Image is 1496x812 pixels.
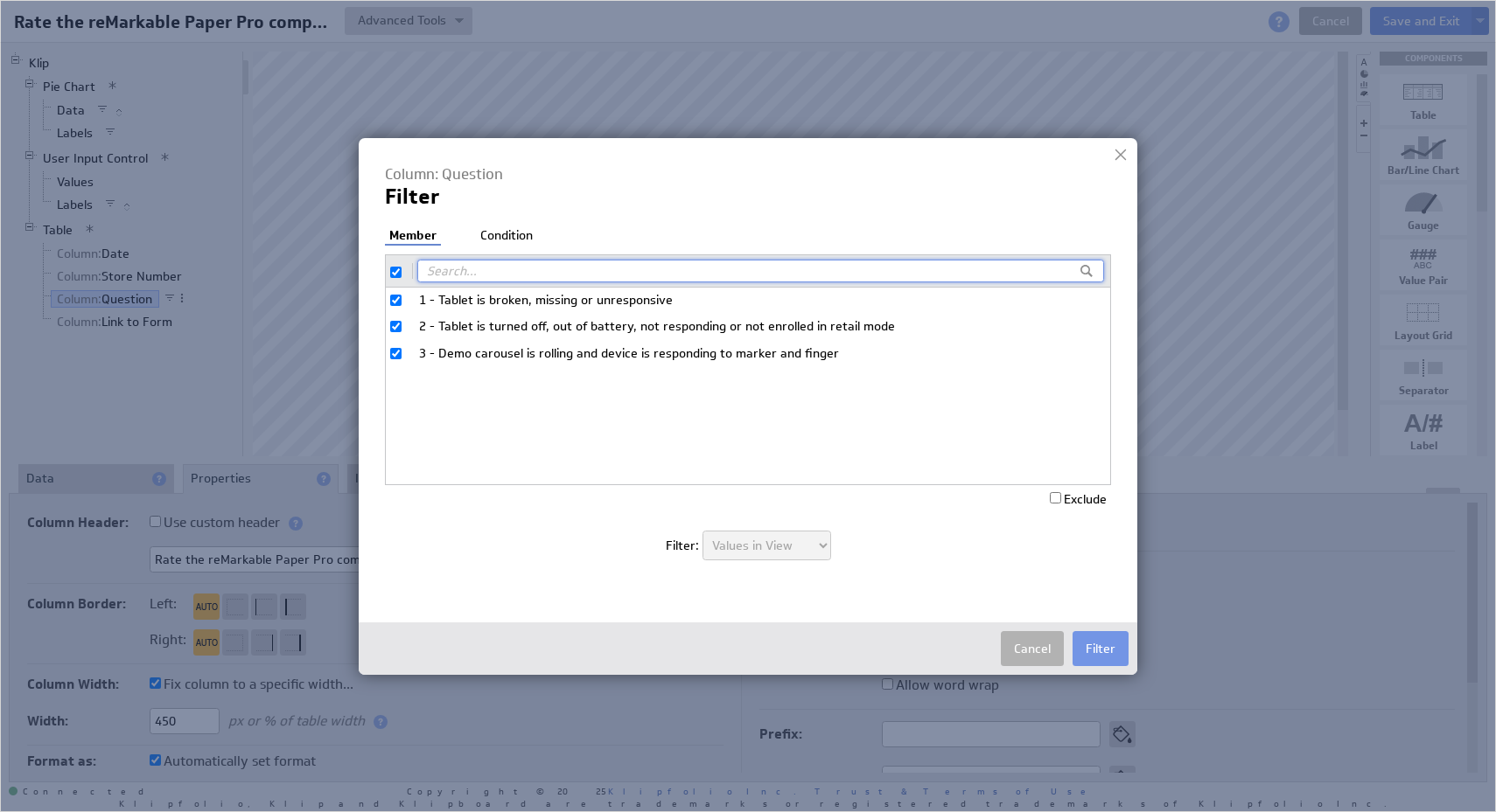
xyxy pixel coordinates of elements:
[390,295,402,306] input: 1 - Tablet is broken, missing or unresponsive 1 - Tablet is broken, missing or unresponsive
[666,538,699,553] span: Filter:
[417,260,1104,282] input: Search...
[385,227,441,246] li: Member
[1050,492,1061,503] input: Exclude
[390,321,402,332] input: 2 - Tablet is turned off, out of battery, not responding or not enrolled in retail mode 2 - Table...
[386,288,1110,313] label: 1 - Tablet is broken, missing or unresponsive
[386,314,1110,339] label: 2 - Tablet is turned off, out of battery, not responding or not enrolled in retail mode
[419,318,1093,336] span: 2 - Tablet is turned off, out of battery, not responding or not enrolled in retail mode
[1001,631,1064,666] button: Cancel
[385,188,1106,205] h2: Filter
[1073,631,1129,666] button: Filter
[476,227,537,245] li: Condition
[390,348,402,359] input: 3 - Demo carousel is rolling and device is responding to marker and finger 3 - Demo carousel is r...
[419,292,1093,309] span: 1 - Tablet is broken, missing or unresponsive
[386,341,1110,366] label: 3 - Demo carousel is rolling and device is responding to marker and finger
[385,164,1075,184] h4: Column: Question
[1050,491,1107,507] label: Exclude
[419,345,1093,363] span: 3 - Demo carousel is rolling and device is responding to marker and finger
